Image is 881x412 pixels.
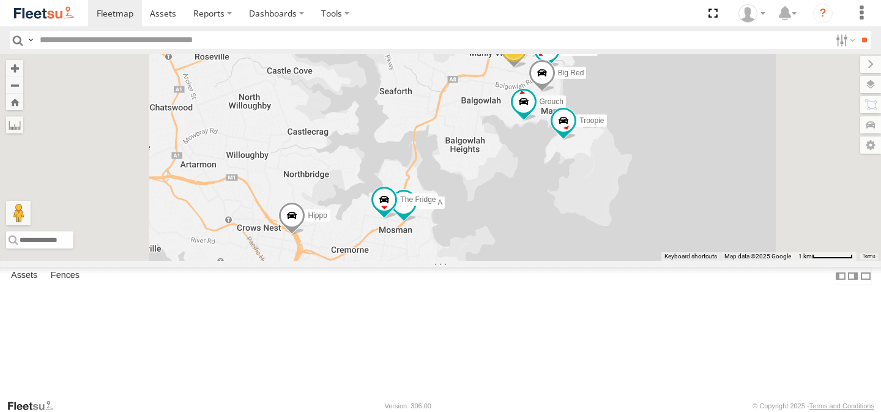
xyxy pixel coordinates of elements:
label: Measure [6,116,23,133]
button: Zoom in [6,60,23,77]
button: Zoom out [6,77,23,94]
a: Terms [863,253,875,258]
i: ? [813,4,833,23]
div: myBins Admin [734,4,770,23]
span: Map data ©2025 Google [724,253,791,260]
button: Keyboard shortcuts [664,252,717,261]
span: Grouch [540,97,563,106]
div: © Copyright 2025 - [753,402,874,410]
label: Dock Summary Table to the Left [835,267,847,285]
img: fleetsu-logo-horizontal.svg [12,5,76,21]
span: 1 km [798,253,812,260]
span: Hippo [308,211,327,220]
label: Dock Summary Table to the Right [847,267,859,285]
label: Hide Summary Table [860,267,872,285]
span: Big Red [558,69,584,77]
div: Version: 306.00 [385,402,431,410]
a: Terms and Conditions [809,402,874,410]
span: Troopie [579,116,604,125]
button: Zoom Home [6,94,23,110]
a: Visit our Website [7,400,63,412]
label: Search Query [26,31,35,49]
button: Map Scale: 1 km per 63 pixels [795,252,857,261]
label: Search Filter Options [831,31,857,49]
button: Drag Pegman onto the map to open Street View [6,201,31,225]
span: The Fridge [400,195,436,204]
label: Assets [5,268,43,285]
label: Fences [45,268,86,285]
label: Map Settings [860,137,881,154]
